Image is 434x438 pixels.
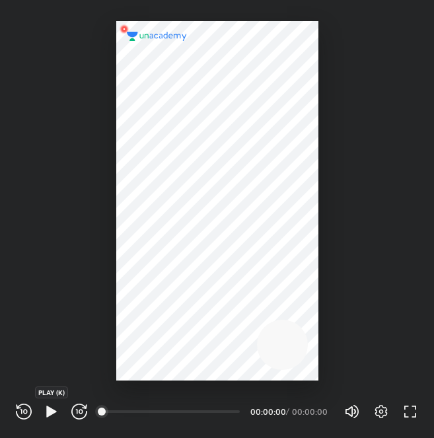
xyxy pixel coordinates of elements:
img: logo.2a7e12a2.svg [127,32,188,41]
div: / [286,408,289,416]
div: 00:00:00 [250,408,283,416]
div: PLAY (K) [35,386,68,398]
img: wMgqJGBwKWe8AAAAABJRU5ErkJggg== [116,21,132,37]
div: 00:00:00 [292,408,328,416]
